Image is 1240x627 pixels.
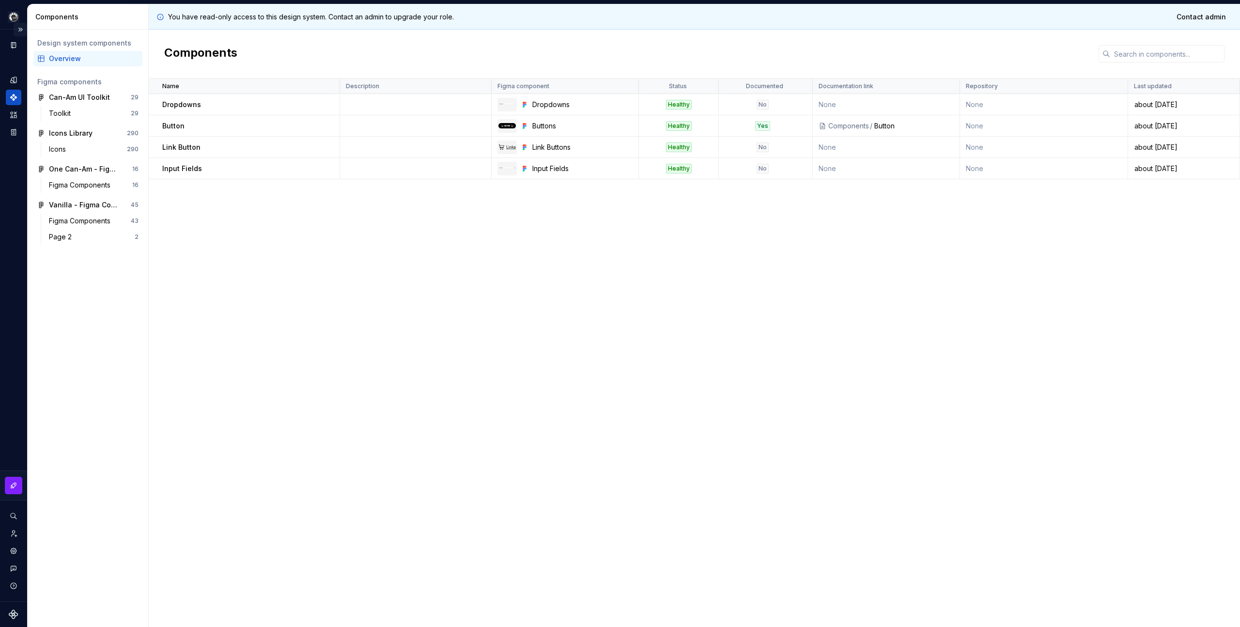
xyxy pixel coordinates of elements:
[1110,45,1224,63] input: Search in components...
[45,141,142,157] a: Icons290
[757,164,769,173] div: No
[162,164,202,173] p: Input Fields
[131,94,139,101] div: 29
[532,142,633,152] div: Link Buttons
[813,158,960,179] td: None
[6,72,21,88] a: Design tokens
[162,82,179,90] p: Name
[127,145,139,153] div: 290
[6,37,21,53] a: Documentation
[45,177,142,193] a: Figma Components16
[498,167,516,170] img: Input Fields
[6,125,21,140] a: Storybook stories
[497,82,549,90] p: Figma component
[813,137,960,158] td: None
[8,11,19,23] img: 8af80a11-a398-493a-8efe-7f29a61fce3d.png
[162,100,201,110] p: Dropdowns
[1170,8,1232,26] a: Contact admin
[49,93,110,102] div: Can-Am UI Toolkit
[131,217,139,225] div: 43
[168,12,454,22] p: You have read-only access to this design system. Contact an admin to upgrade your role.
[813,94,960,115] td: None
[1134,82,1172,90] p: Last updated
[819,82,873,90] p: Documentation link
[498,144,516,150] img: Link Buttons
[45,213,142,229] a: Figma Components43
[49,200,121,210] div: Vanilla - Figma Components Guidelines
[6,561,21,576] div: Contact support
[49,180,114,190] div: Figma Components
[1129,121,1239,131] div: about [DATE]
[37,77,139,87] div: Figma components
[755,121,770,131] div: Yes
[164,45,237,63] h2: Components
[666,164,692,173] div: Healthy
[346,82,379,90] p: Description
[14,23,27,36] button: Expand sidebar
[131,110,139,117] div: 29
[33,161,142,177] a: One Can-Am - Figma Components Guidelines16
[162,121,185,131] p: Button
[1129,142,1239,152] div: about [DATE]
[532,164,633,173] div: Input Fields
[1129,164,1239,173] div: about [DATE]
[131,201,139,209] div: 45
[127,129,139,137] div: 290
[498,103,516,106] img: Dropdowns
[6,90,21,105] a: Components
[669,82,687,90] p: Status
[49,232,76,242] div: Page 2
[9,610,18,619] svg: Supernova Logo
[532,121,633,131] div: Buttons
[757,100,769,110] div: No
[33,125,142,141] a: Icons Library290
[49,144,70,154] div: Icons
[874,121,954,131] div: Button
[757,142,769,152] div: No
[45,106,142,121] a: Toolkit29
[37,38,139,48] div: Design system components
[498,123,516,128] img: Buttons
[6,107,21,123] a: Assets
[6,508,21,524] button: Search ⌘K
[45,229,142,245] a: Page 22
[666,121,692,131] div: Healthy
[49,216,114,226] div: Figma Components
[746,82,783,90] p: Documented
[132,181,139,189] div: 16
[49,164,121,174] div: One Can-Am - Figma Components Guidelines
[666,100,692,110] div: Healthy
[1129,100,1239,110] div: about [DATE]
[132,165,139,173] div: 16
[49,128,93,138] div: Icons Library
[960,94,1128,115] td: None
[49,54,139,63] div: Overview
[960,158,1128,179] td: None
[33,51,142,66] a: Overview
[966,82,998,90] p: Repository
[33,197,142,213] a: Vanilla - Figma Components Guidelines45
[35,12,144,22] div: Components
[162,142,201,152] p: Link Button
[960,137,1128,158] td: None
[666,142,692,152] div: Healthy
[828,121,869,131] div: Components
[6,543,21,559] a: Settings
[869,121,874,131] div: /
[135,233,139,241] div: 2
[33,90,142,105] a: Can-Am UI Toolkit29
[6,526,21,541] a: Invite team
[1177,12,1226,22] span: Contact admin
[960,115,1128,137] td: None
[532,100,633,110] div: Dropdowns
[49,109,75,118] div: Toolkit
